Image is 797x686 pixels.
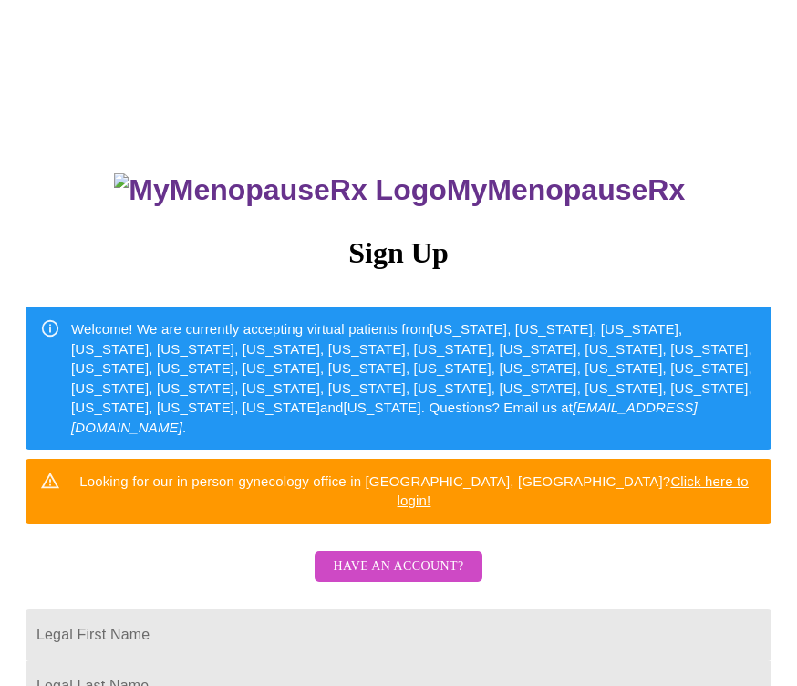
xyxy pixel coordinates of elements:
[71,312,757,444] div: Welcome! We are currently accepting virtual patients from [US_STATE], [US_STATE], [US_STATE], [US...
[71,400,698,434] em: [EMAIL_ADDRESS][DOMAIN_NAME]
[333,556,463,578] span: Have an account?
[26,236,771,270] h3: Sign Up
[28,173,772,207] h3: MyMenopauseRx
[310,571,486,587] a: Have an account?
[315,551,481,583] button: Have an account?
[71,464,757,518] div: Looking for our in person gynecology office in [GEOGRAPHIC_DATA], [GEOGRAPHIC_DATA]?
[114,173,446,207] img: MyMenopauseRx Logo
